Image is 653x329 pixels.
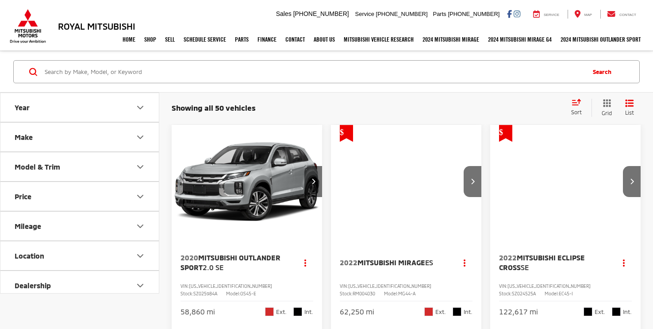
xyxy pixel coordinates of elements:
[15,222,41,230] div: Mileage
[612,307,621,316] span: Black
[340,258,448,267] a: 2022Mitsubishi MirageES
[571,109,582,115] span: Sort
[8,9,48,43] img: Mitsubishi
[592,99,618,117] button: Grid View
[499,125,512,142] span: Get Price Drop Alert
[499,253,517,262] span: 2022
[304,166,322,197] button: Next image
[293,10,349,17] span: [PHONE_NUMBER]
[556,28,645,50] a: 2024 Mitsubishi Outlander SPORT
[226,291,240,296] span: Model:
[602,109,612,117] span: Grid
[161,28,179,50] a: Sell
[376,11,428,17] span: [PHONE_NUMBER]
[0,123,160,151] button: MakeMake
[559,291,573,296] span: EC45-I
[181,283,189,289] span: VIN:
[625,109,634,116] span: List
[514,10,520,17] a: Instagram: Click to visit our Instagram page
[276,10,292,17] span: Sales
[425,258,433,267] span: ES
[240,291,256,296] span: OS45-E
[418,28,484,50] a: 2024 Mitsubishi Mirage
[544,13,559,17] span: Service
[181,253,289,273] a: 2020Mitsubishi Outlander Sport2.0 SE
[179,28,230,50] a: Schedule Service: Opens in a new tab
[172,103,256,112] span: Showing all 50 vehicles
[265,307,274,316] span: Red Diamond
[140,28,161,50] a: Shop
[181,253,198,262] span: 2020
[0,271,160,300] button: DealershipDealership
[58,21,135,31] h3: Royal Mitsubishi
[118,28,140,50] a: Home
[0,241,160,270] button: LocationLocation
[499,253,607,273] a: 2022Mitsubishi Eclipse CrossSE
[340,125,353,142] span: Get Price Drop Alert
[484,28,556,50] a: 2024 Mitsubishi Mirage G4
[15,163,60,171] div: Model & Trim
[353,291,375,296] span: RM004030
[507,283,591,289] span: [US_VEHICLE_IDENTIFICATION_NUMBER]
[453,307,461,316] span: Black
[521,263,529,271] span: SE
[584,61,624,83] button: Search
[499,291,512,296] span: Stock:
[181,253,280,271] span: Mitsubishi Outlander Sport
[171,125,323,238] div: 2020 Mitsubishi Outlander Sport 2.0 SE 0
[230,28,253,50] a: Parts: Opens in a new tab
[526,10,566,19] a: Service
[507,10,512,17] a: Facebook: Click to visit our Facebook page
[433,11,446,17] span: Parts
[595,308,605,316] span: Ext.
[181,307,215,317] div: 58,860 mi
[499,307,538,317] div: 122,617 mi
[276,308,287,316] span: Ext.
[135,221,146,232] div: Mileage
[348,283,431,289] span: [US_VEHICLE_IDENTIFICATION_NUMBER]
[309,28,339,50] a: About Us
[357,258,425,267] span: Mitsubishi Mirage
[464,259,465,266] span: dropdown dots
[15,192,31,201] div: Price
[15,281,51,290] div: Dealership
[355,11,374,17] span: Service
[623,308,632,316] span: Int.
[0,152,160,181] button: Model & TrimModel & Trim
[44,61,584,82] form: Search by Make, Model, or Keyword
[398,291,415,296] span: MG44-A
[0,93,160,122] button: YearYear
[304,308,313,316] span: Int.
[464,308,472,316] span: Int.
[193,291,217,296] span: SZ025984A
[457,255,472,271] button: Actions
[171,125,323,238] a: 2020 Mitsubishi Outlander Sport 2.0 SE2020 Mitsubishi Outlander Sport 2.0 SE2020 Mitsubishi Outla...
[340,307,374,317] div: 62,250 mi
[584,307,592,316] span: Labrador Black Pearl
[135,191,146,202] div: Price
[135,251,146,261] div: Location
[203,263,223,271] span: 2.0 SE
[448,11,499,17] span: [PHONE_NUMBER]
[424,307,433,316] span: Red
[181,291,193,296] span: Stock:
[435,308,446,316] span: Ext.
[619,13,636,17] span: Contact
[499,253,585,271] span: Mitsubishi Eclipse Cross
[464,166,481,197] button: Next image
[568,10,599,19] a: Map
[340,291,353,296] span: Stock:
[340,283,348,289] span: VIN:
[623,166,641,197] button: Next image
[15,133,33,141] div: Make
[618,99,641,117] button: List View
[545,291,559,296] span: Model:
[616,255,632,271] button: Actions
[512,291,536,296] span: SZ024525A
[0,182,160,211] button: PricePrice
[135,162,146,172] div: Model & Trim
[384,291,398,296] span: Model:
[189,283,272,289] span: [US_VEHICLE_IDENTIFICATION_NUMBER]
[304,259,306,266] span: dropdown dots
[15,252,44,260] div: Location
